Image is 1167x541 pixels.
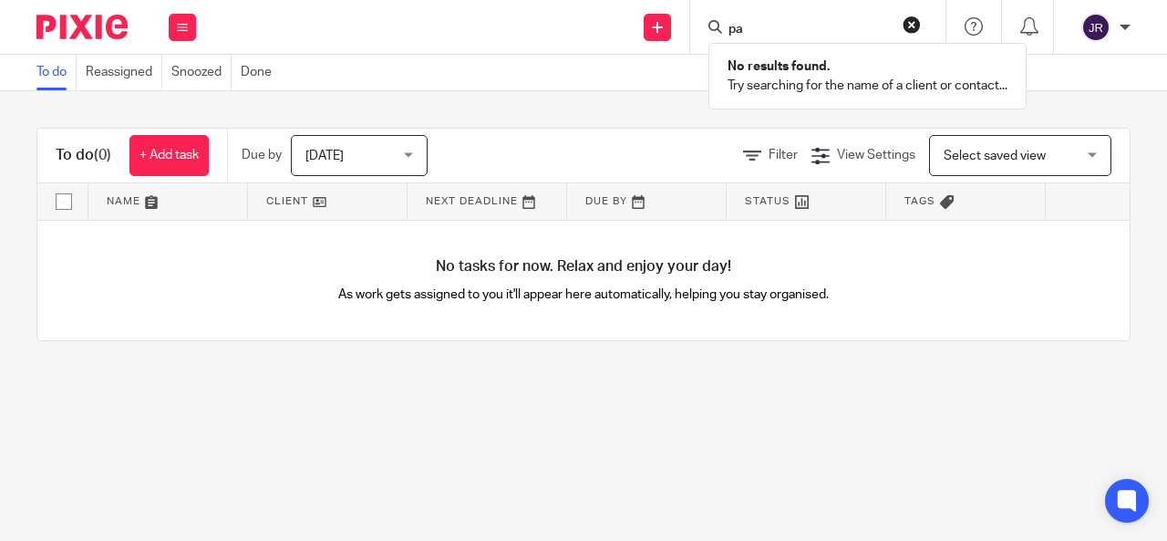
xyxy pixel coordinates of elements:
a: + Add task [129,135,209,176]
img: svg%3E [1081,13,1110,42]
span: Filter [769,149,798,161]
span: (0) [94,148,111,162]
p: Due by [242,146,282,164]
a: Done [241,55,281,90]
p: As work gets assigned to you it'll appear here automatically, helping you stay organised. [311,286,857,304]
a: To do [36,55,77,90]
span: View Settings [837,149,915,161]
img: Pixie [36,15,128,39]
h4: No tasks for now. Relax and enjoy your day! [37,257,1130,276]
span: [DATE] [305,150,344,162]
span: Select saved view [944,150,1046,162]
span: Tags [904,196,935,206]
a: Snoozed [171,55,232,90]
h1: To do [56,146,111,165]
button: Clear [903,16,921,34]
input: Search [727,22,891,38]
a: Reassigned [86,55,162,90]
